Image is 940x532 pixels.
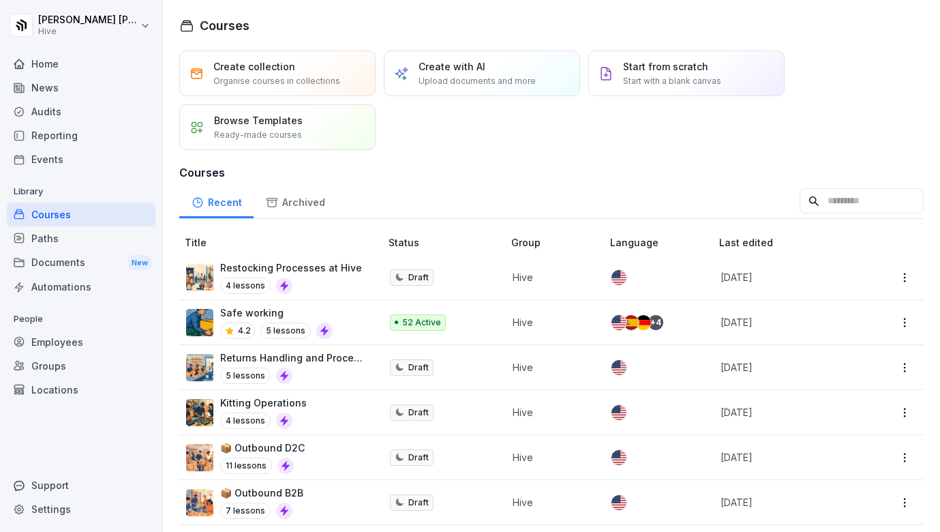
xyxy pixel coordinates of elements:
[721,360,860,374] p: [DATE]
[7,275,155,299] a: Automations
[238,325,251,337] p: 4.2
[128,255,151,271] div: New
[220,278,271,294] p: 4 lessons
[7,354,155,378] a: Groups
[214,113,303,128] p: Browse Templates
[186,489,213,516] img: xc7nf3d4jwvfywnbzt6h68df.png
[220,458,272,474] p: 11 lessons
[611,360,626,375] img: us.svg
[513,405,588,419] p: Hive
[408,407,429,419] p: Draft
[186,444,213,471] img: aul0s4anxaw34jzwydbhh5d5.png
[186,399,213,426] img: tjh8e7lxbtqfiykh70cq83wv.png
[7,123,155,147] a: Reporting
[186,309,213,336] img: ns5fm27uu5em6705ixom0yjt.png
[611,405,626,420] img: us.svg
[38,27,138,36] p: Hive
[214,129,302,141] p: Ready-made courses
[220,261,362,275] p: Restocking Processes at Hive
[7,76,155,100] a: News
[513,360,588,374] p: Hive
[260,323,311,339] p: 5 lessons
[636,315,651,330] img: de.svg
[220,441,305,455] p: 📦 Outbound D2C
[610,235,714,250] p: Language
[7,250,155,276] div: Documents
[513,450,588,464] p: Hive
[7,52,155,76] a: Home
[408,452,429,464] p: Draft
[186,264,213,291] img: t72cg3dsrbajyqggvzmlmfek.png
[611,270,626,285] img: us.svg
[513,495,588,509] p: Hive
[7,226,155,250] a: Paths
[513,270,588,284] p: Hive
[624,315,639,330] img: es.svg
[179,164,924,181] h3: Courses
[623,59,708,74] p: Start from scratch
[7,473,155,497] div: Support
[38,14,138,26] p: [PERSON_NAME] [PERSON_NAME]
[511,235,605,250] p: Group
[213,75,340,87] p: Organise courses in collections
[611,315,626,330] img: us.svg
[220,486,303,500] p: 📦 Outbound B2B
[7,497,155,521] a: Settings
[721,270,860,284] p: [DATE]
[513,315,588,329] p: Hive
[185,235,383,250] p: Title
[408,497,429,509] p: Draft
[719,235,876,250] p: Last edited
[7,250,155,276] a: DocumentsNew
[721,315,860,329] p: [DATE]
[7,203,155,226] a: Courses
[419,75,536,87] p: Upload documents and more
[220,413,271,429] p: 4 lessons
[220,503,271,519] p: 7 lessons
[402,316,441,329] p: 52 Active
[408,271,429,284] p: Draft
[721,450,860,464] p: [DATE]
[254,183,337,218] a: Archived
[179,183,254,218] a: Recent
[213,59,295,74] p: Create collection
[389,235,506,250] p: Status
[623,75,721,87] p: Start with a blank canvas
[7,100,155,123] a: Audits
[220,368,271,384] p: 5 lessons
[220,396,307,410] p: Kitting Operations
[611,495,626,510] img: us.svg
[7,330,155,354] a: Employees
[7,181,155,203] p: Library
[611,450,626,465] img: us.svg
[648,315,663,330] div: + 4
[220,306,333,320] p: Safe working
[419,59,485,74] p: Create with AI
[721,495,860,509] p: [DATE]
[7,308,155,330] p: People
[408,361,429,374] p: Draft
[200,16,249,35] h1: Courses
[186,354,213,381] img: whxspouhdmc5dw11exs3agrf.png
[7,147,155,171] a: Events
[721,405,860,419] p: [DATE]
[220,351,367,365] p: Returns Handling and Process Flow
[7,378,155,402] a: Locations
